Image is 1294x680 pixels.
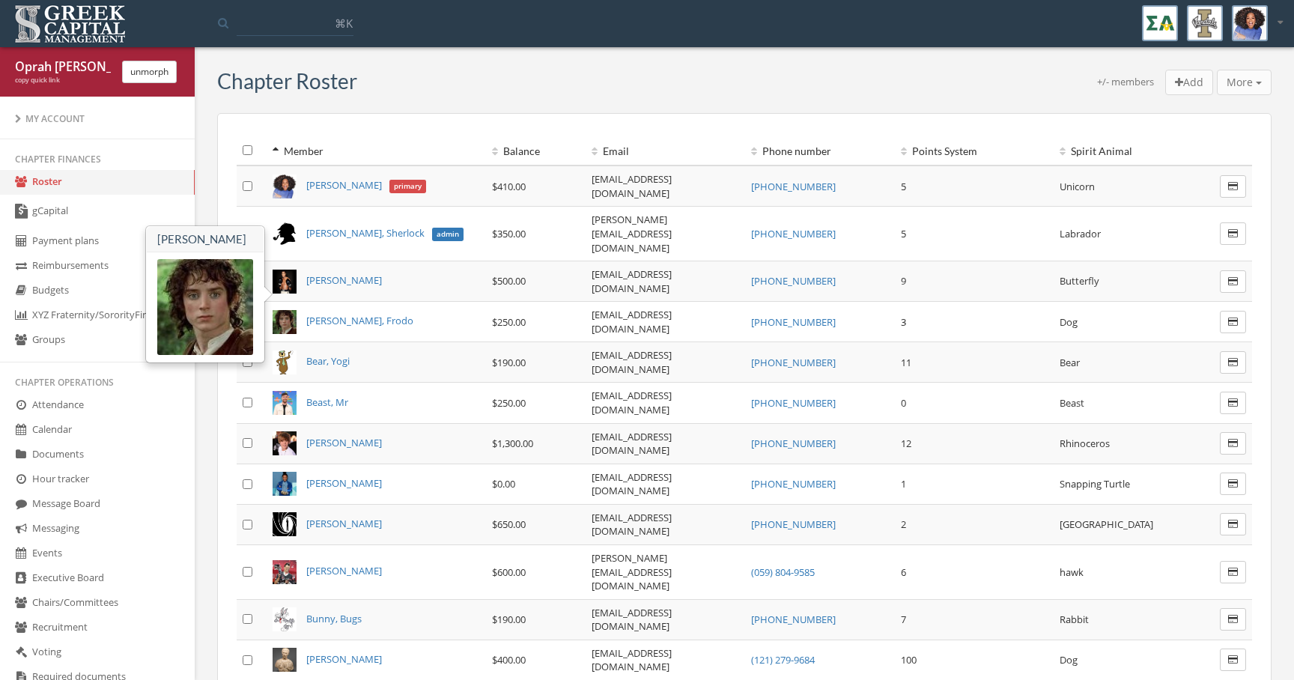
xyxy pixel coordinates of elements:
span: admin [432,228,464,241]
h3: Chapter Roster [217,70,357,93]
a: [PHONE_NUMBER] [751,517,836,531]
span: ⌘K [335,16,353,31]
a: Bunny, Bugs [306,612,362,625]
a: [PHONE_NUMBER] [751,437,836,450]
a: [PERSON_NAME] [306,564,382,577]
td: 0 [895,383,1054,423]
a: [PHONE_NUMBER] [751,274,836,288]
td: Dog [1054,640,1214,680]
th: Email [586,136,745,166]
a: [PERSON_NAME][EMAIL_ADDRESS][DOMAIN_NAME] [592,551,672,592]
td: 6 [895,544,1054,599]
a: [PERSON_NAME] [306,476,382,490]
a: Beast, Mr [306,395,348,409]
button: unmorph [122,61,177,83]
td: Rabbit [1054,599,1214,640]
span: $250.00 [492,396,526,410]
th: Points System [895,136,1054,166]
td: 12 [895,423,1054,464]
a: Bear, Yogi [306,354,350,368]
a: [PERSON_NAME] [306,652,382,666]
a: [EMAIL_ADDRESS][DOMAIN_NAME] [592,308,672,336]
span: $0.00 [492,477,515,491]
span: [PERSON_NAME] [306,178,382,192]
span: $500.00 [492,274,526,288]
a: [PERSON_NAME]primary [306,178,425,192]
td: 100 [895,640,1054,680]
a: [EMAIL_ADDRESS][DOMAIN_NAME] [592,470,672,498]
a: [PHONE_NUMBER] [751,396,836,410]
a: [EMAIL_ADDRESS][DOMAIN_NAME] [592,511,672,538]
th: Spirit Animal [1054,136,1214,166]
td: 7 [895,599,1054,640]
td: 9 [895,261,1054,302]
a: [EMAIL_ADDRESS][DOMAIN_NAME] [592,606,672,634]
td: 11 [895,342,1054,383]
a: (059) 804-9585 [751,565,815,579]
span: [PERSON_NAME], Sherlock [306,226,425,240]
a: [PHONE_NUMBER] [751,227,836,240]
th: Balance [486,136,586,166]
a: [PERSON_NAME], Frodo [306,314,413,327]
a: [PHONE_NUMBER] [751,315,836,329]
span: $400.00 [492,653,526,667]
a: [PERSON_NAME], Sherlockadmin [306,226,463,240]
th: Member [267,136,486,166]
a: [PHONE_NUMBER] [751,180,836,193]
td: hawk [1054,544,1214,599]
a: [PHONE_NUMBER] [751,477,836,491]
td: [GEOGRAPHIC_DATA] [1054,504,1214,544]
a: [PERSON_NAME] [306,517,382,530]
td: Bear [1054,342,1214,383]
span: $350.00 [492,227,526,240]
a: [EMAIL_ADDRESS][DOMAIN_NAME] [592,430,672,458]
a: [EMAIL_ADDRESS][DOMAIN_NAME] [592,267,672,295]
span: $650.00 [492,517,526,531]
td: 1 [895,464,1054,504]
span: $1,300.00 [492,437,533,450]
td: 5 [895,207,1054,261]
td: Labrador [1054,207,1214,261]
a: [EMAIL_ADDRESS][DOMAIN_NAME] [592,646,672,674]
div: copy quick link [15,76,111,85]
span: primary [389,180,426,193]
span: $190.00 [492,613,526,626]
a: [EMAIL_ADDRESS][DOMAIN_NAME] [592,172,672,200]
span: $190.00 [492,356,526,369]
td: Snapping Turtle [1054,464,1214,504]
a: [PERSON_NAME] [306,436,382,449]
td: Unicorn [1054,166,1214,207]
a: [EMAIL_ADDRESS][DOMAIN_NAME] [592,389,672,416]
td: Rhinoceros [1054,423,1214,464]
span: $250.00 [492,315,526,329]
td: 5 [895,166,1054,207]
td: Beast [1054,383,1214,423]
td: Butterfly [1054,261,1214,302]
div: My Account [15,112,180,125]
td: 3 [895,302,1054,342]
div: Oprah [PERSON_NAME] [15,58,111,76]
td: Dog [1054,302,1214,342]
a: [PERSON_NAME] [306,273,382,287]
span: $600.00 [492,565,526,579]
h3: [PERSON_NAME] [147,227,264,252]
a: [PHONE_NUMBER] [751,356,836,369]
a: [PHONE_NUMBER] [751,613,836,626]
a: [EMAIL_ADDRESS][DOMAIN_NAME] [592,348,672,376]
div: +/- members [1097,75,1154,96]
span: $410.00 [492,180,526,193]
a: (121) 279-9684 [751,653,815,667]
a: [PERSON_NAME][EMAIL_ADDRESS][DOMAIN_NAME] [592,213,672,254]
th: Phone number [745,136,895,166]
td: 2 [895,504,1054,544]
